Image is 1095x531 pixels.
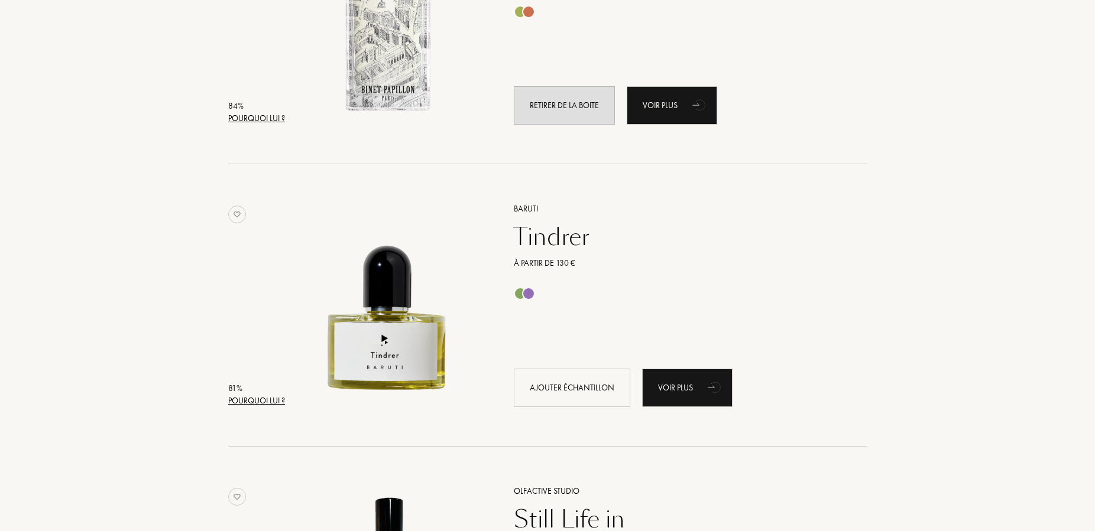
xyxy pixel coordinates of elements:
[642,369,733,407] a: Voir plusanimation
[228,488,246,506] img: no_like_p.png
[505,223,850,251] a: Tindrer
[228,382,285,395] div: 81 %
[228,100,285,112] div: 84 %
[228,206,246,223] img: no_like_p.png
[505,203,850,215] a: Baruti
[228,395,285,407] div: Pourquoi lui ?
[688,93,712,116] div: animation
[627,86,717,125] a: Voir plusanimation
[505,257,850,269] a: À partir de 130 €
[228,112,285,125] div: Pourquoi lui ?
[514,86,615,125] div: Retirer de la boite
[514,369,630,407] div: Ajouter échantillon
[642,369,733,407] div: Voir plus
[505,485,850,497] a: Olfactive Studio
[289,188,496,420] a: Tindrer Baruti
[627,86,717,125] div: Voir plus
[704,375,727,399] div: animation
[289,201,486,398] img: Tindrer Baruti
